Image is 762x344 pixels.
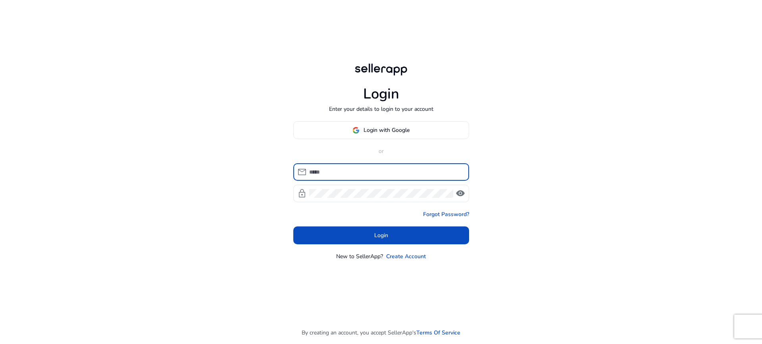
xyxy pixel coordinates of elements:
[293,226,469,244] button: Login
[456,189,465,198] span: visibility
[329,105,433,113] p: Enter your details to login to your account
[297,167,307,177] span: mail
[352,127,360,134] img: google-logo.svg
[423,210,469,218] a: Forgot Password?
[416,329,460,337] a: Terms Of Service
[336,252,383,261] p: New to SellerApp?
[364,126,410,134] span: Login with Google
[293,147,469,155] p: or
[293,121,469,139] button: Login with Google
[363,85,399,102] h1: Login
[386,252,426,261] a: Create Account
[374,231,388,240] span: Login
[297,189,307,198] span: lock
